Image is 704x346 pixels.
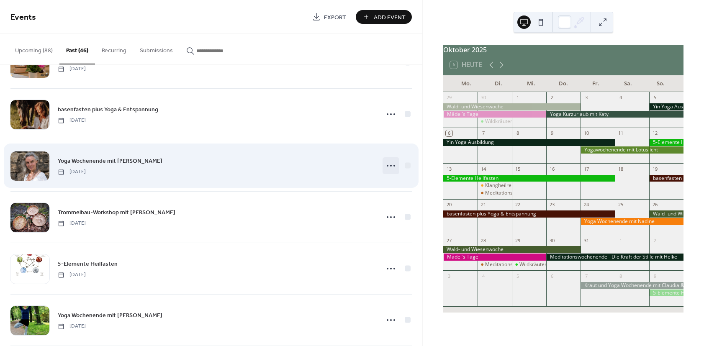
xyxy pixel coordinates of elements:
[549,237,555,243] div: 30
[649,175,683,182] div: basenfasten plus Yoga & Entspannung
[133,34,180,64] button: Submissions
[95,34,133,64] button: Recurring
[649,210,683,218] div: Wald- und Wiesenwoche
[478,190,512,197] div: Meditationskurs mit Klangschalen mit Anne
[58,208,175,217] a: Trommelbau-Workshop mit [PERSON_NAME]
[581,146,683,154] div: Yogawochenende mit Lotuslicht
[58,105,158,114] a: basenfasten plus Yoga & Entspannung
[58,65,86,73] span: [DATE]
[446,237,452,243] div: 27
[443,210,615,218] div: basenfasten plus Yoga & Entspannung
[617,166,624,172] div: 18
[58,168,86,176] span: [DATE]
[512,261,546,268] div: Wildkräuter Naturapotheke
[58,311,162,320] span: Yoga Wochenende mit [PERSON_NAME]
[483,75,515,92] div: Di.
[443,246,581,253] div: Wald- und Wiesenwoche
[549,166,555,172] div: 16
[58,323,86,330] span: [DATE]
[443,254,546,261] div: Mädel´s Tage
[549,130,555,136] div: 9
[514,95,521,101] div: 1
[515,75,547,92] div: Mi.
[649,290,683,297] div: 5-Elemente Heilfasten
[446,130,452,136] div: 6
[374,13,406,22] span: Add Event
[583,237,589,243] div: 31
[583,202,589,208] div: 24
[549,273,555,279] div: 6
[519,261,583,268] div: Wildkräuter Naturapotheke
[446,166,452,172] div: 13
[58,310,162,320] a: Yoga Wochenende mit [PERSON_NAME]
[612,75,644,92] div: Sa.
[450,75,482,92] div: Mo.
[478,118,512,125] div: Wildkräuterwanderung
[580,75,612,92] div: Fr.
[446,95,452,101] div: 29
[356,10,412,24] button: Add Event
[649,139,683,146] div: 5-Elemente Heilfasten
[547,75,579,92] div: Do.
[583,273,589,279] div: 7
[443,139,615,146] div: Yin Yoga Ausbildung
[617,237,624,243] div: 1
[478,261,512,268] div: Meditationskurs mit Klangschalen mit Anne
[514,130,521,136] div: 8
[645,75,677,92] div: So.
[480,166,486,172] div: 14
[58,259,118,269] a: 5-Elemente Heilfasten
[652,130,658,136] div: 12
[617,202,624,208] div: 25
[480,273,486,279] div: 4
[446,202,452,208] div: 20
[443,175,615,182] div: 5-Elemente Heilfasten
[652,202,658,208] div: 26
[617,273,624,279] div: 8
[652,95,658,101] div: 5
[485,190,613,197] div: Meditationskurs mit Klangschalen mit [PERSON_NAME]
[546,254,683,261] div: Meditationswochenende - Die Kraft der Stille mit Heike
[443,45,683,55] div: Oktober 2025
[58,156,162,166] a: Yoga Wochenende mit [PERSON_NAME]
[58,157,162,166] span: Yoga Wochenende mit [PERSON_NAME]
[478,182,512,189] div: Klangheilreise mit Cacao Zeremonie
[306,10,352,24] a: Export
[514,202,521,208] div: 22
[480,237,486,243] div: 28
[652,273,658,279] div: 9
[549,202,555,208] div: 23
[514,273,521,279] div: 5
[652,166,658,172] div: 19
[58,220,86,227] span: [DATE]
[583,95,589,101] div: 3
[485,118,539,125] div: Wildkräuterwanderung
[581,218,683,225] div: Yoga Wochenende mit Nadine
[10,9,36,26] span: Events
[485,261,613,268] div: Meditationskurs mit Klangschalen mit [PERSON_NAME]
[446,273,452,279] div: 3
[59,34,95,64] button: Past (46)
[581,282,683,289] div: Kraut und Yoga Wochenende mit Claudia & Wiebke
[546,111,683,118] div: Yoga Kurzurlaub mit Katy
[8,34,59,64] button: Upcoming (88)
[480,130,486,136] div: 7
[443,103,581,110] div: Wald- und Wiesenwoche
[485,182,570,189] div: Klangheilreise mit Cacao Zeremonie
[443,111,546,118] div: Mädel´s Tage
[58,260,118,269] span: 5-Elemente Heilfasten
[649,103,683,110] div: Yin Yoga Ausbildung
[58,271,86,279] span: [DATE]
[652,237,658,243] div: 2
[58,117,86,124] span: [DATE]
[514,237,521,243] div: 29
[514,166,521,172] div: 15
[549,95,555,101] div: 2
[583,166,589,172] div: 17
[583,130,589,136] div: 10
[480,202,486,208] div: 21
[617,130,624,136] div: 11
